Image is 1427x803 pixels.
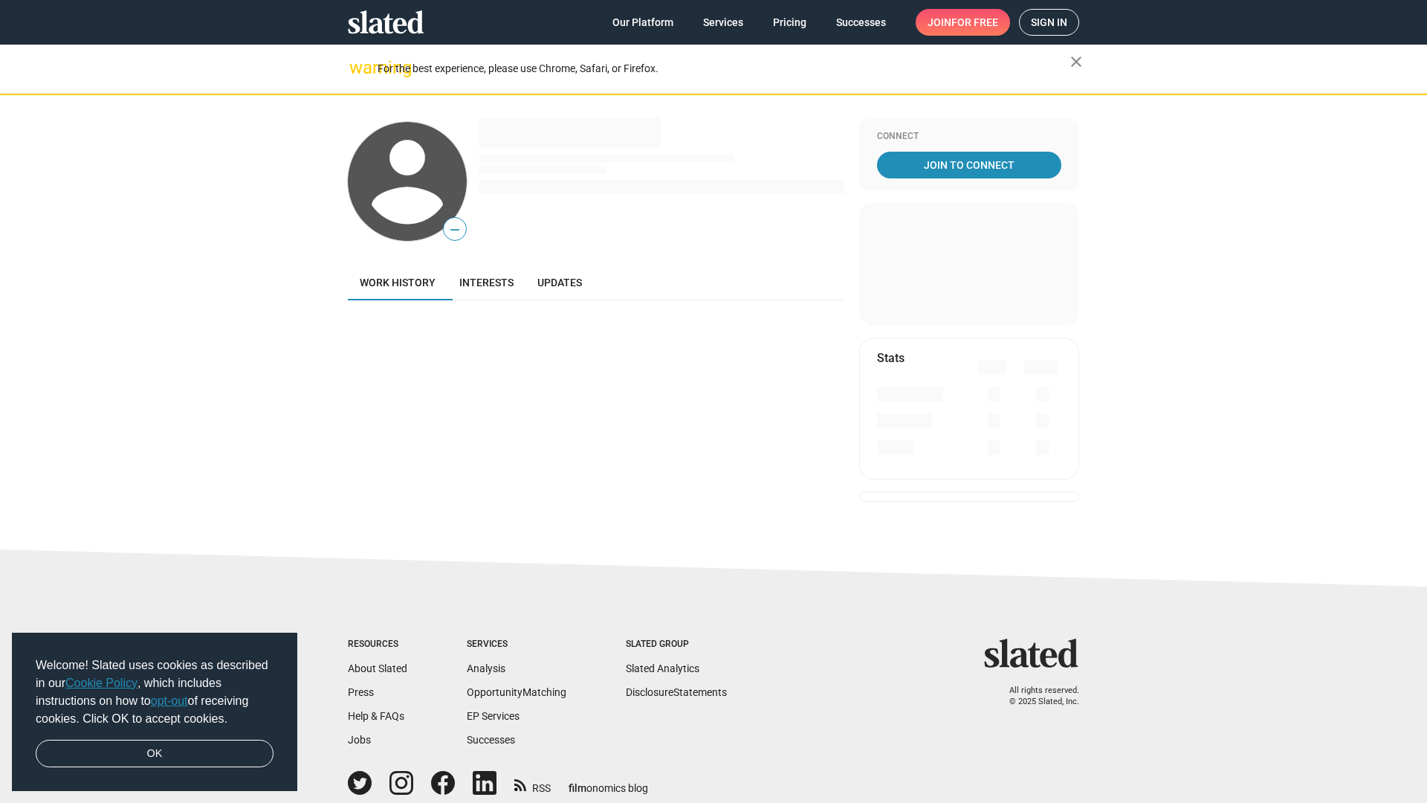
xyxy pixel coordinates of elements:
[601,9,685,36] a: Our Platform
[447,265,525,300] a: Interests
[773,9,806,36] span: Pricing
[691,9,755,36] a: Services
[569,782,586,794] span: film
[951,9,998,36] span: for free
[761,9,818,36] a: Pricing
[348,734,371,746] a: Jobs
[348,710,404,722] a: Help & FAQs
[360,277,436,288] span: Work history
[467,710,520,722] a: EP Services
[928,9,998,36] span: Join
[36,657,274,728] span: Welcome! Slated uses cookies as described in our , which includes instructions on how to of recei...
[151,694,188,707] a: opt-out
[1031,10,1067,35] span: Sign in
[994,686,1079,707] p: All rights reserved. © 2025 Slated, Inc.
[877,350,905,366] mat-card-title: Stats
[467,662,505,674] a: Analysis
[877,152,1061,178] a: Join To Connect
[537,277,582,288] span: Updates
[916,9,1010,36] a: Joinfor free
[459,277,514,288] span: Interests
[1019,9,1079,36] a: Sign in
[467,686,566,698] a: OpportunityMatching
[703,9,743,36] span: Services
[877,131,1061,143] div: Connect
[569,770,648,796] a: filmonomics blog
[626,686,727,698] a: DisclosureStatements
[467,639,566,651] div: Services
[348,662,407,674] a: About Slated
[349,59,367,77] mat-icon: warning
[348,265,447,300] a: Work history
[444,220,466,239] span: —
[824,9,898,36] a: Successes
[467,734,515,746] a: Successes
[880,152,1058,178] span: Join To Connect
[612,9,673,36] span: Our Platform
[626,639,727,651] div: Slated Group
[1067,53,1085,71] mat-icon: close
[626,662,699,674] a: Slated Analytics
[514,773,551,796] a: RSS
[65,677,137,689] a: Cookie Policy
[348,686,374,698] a: Press
[12,633,297,792] div: cookieconsent
[348,639,407,651] div: Resources
[525,265,594,300] a: Updates
[36,740,274,768] a: dismiss cookie message
[836,9,886,36] span: Successes
[378,59,1070,79] div: For the best experience, please use Chrome, Safari, or Firefox.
